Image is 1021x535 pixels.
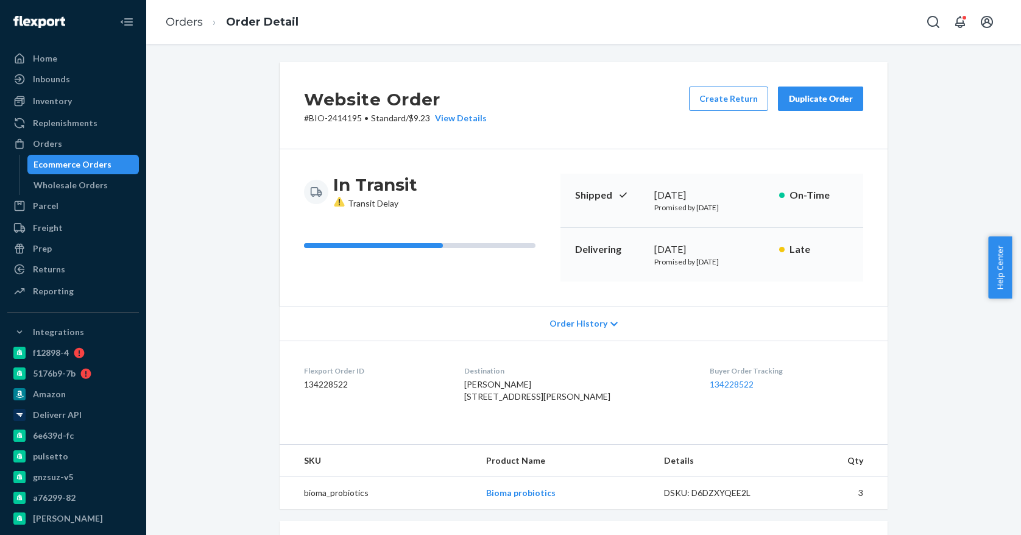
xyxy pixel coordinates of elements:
a: Returns [7,260,139,279]
p: Promised by [DATE] [654,257,769,267]
div: Returns [33,263,65,275]
p: On-Time [790,188,849,202]
button: Create Return [689,87,768,111]
a: Inventory [7,91,139,111]
button: View Details [430,112,487,124]
a: gnzsuz-v5 [7,467,139,487]
div: Duplicate Order [788,93,853,105]
th: SKU [280,445,476,477]
button: Duplicate Order [778,87,863,111]
div: 5176b9-7b [33,367,76,380]
button: Help Center [988,236,1012,299]
h3: In Transit [333,174,417,196]
a: Ecommerce Orders [27,155,140,174]
div: Replenishments [33,117,97,129]
a: pulsetto [7,447,139,466]
div: [DATE] [654,188,769,202]
p: Late [790,243,849,257]
div: 6e639d-fc [33,430,74,442]
a: Prep [7,239,139,258]
div: Inbounds [33,73,70,85]
p: # BIO-2414195 / $9.23 [304,112,487,124]
button: Open notifications [948,10,972,34]
th: Details [654,445,788,477]
a: 5176b9-7b [7,364,139,383]
div: [PERSON_NAME] [33,512,103,525]
span: • [364,113,369,123]
a: Orders [166,15,203,29]
a: Replenishments [7,113,139,133]
a: Orders [7,134,139,154]
a: Parcel [7,196,139,216]
div: DSKU: D6DZXYQEE2L [664,487,779,499]
div: Wholesale Orders [34,179,108,191]
p: Shipped [575,188,645,202]
dt: Flexport Order ID [304,366,445,376]
th: Product Name [476,445,654,477]
div: a76299-82 [33,492,76,504]
button: Open Search Box [921,10,945,34]
p: Promised by [DATE] [654,202,769,213]
div: Freight [33,222,63,234]
a: 134228522 [710,379,754,389]
span: Standard [371,113,406,123]
dt: Buyer Order Tracking [710,366,863,376]
ol: breadcrumbs [156,4,308,40]
span: Transit Delay [333,198,398,208]
div: f12898-4 [33,347,69,359]
a: 6e639d-fc [7,426,139,445]
div: Deliverr API [33,409,82,421]
div: Reporting [33,285,74,297]
div: Amazon [33,388,66,400]
a: Wholesale Orders [27,175,140,195]
a: Inbounds [7,69,139,89]
button: Integrations [7,322,139,342]
td: bioma_probiotics [280,477,476,509]
h2: Website Order [304,87,487,112]
div: Inventory [33,95,72,107]
dd: 134228522 [304,378,445,391]
p: Delivering [575,243,645,257]
div: Ecommerce Orders [34,158,111,171]
span: Order History [549,317,607,330]
a: [PERSON_NAME] [7,509,139,528]
span: [PERSON_NAME] [STREET_ADDRESS][PERSON_NAME] [464,379,610,402]
a: Freight [7,218,139,238]
a: Home [7,49,139,68]
a: a76299-82 [7,488,139,508]
a: Bioma probiotics [486,487,556,498]
a: Amazon [7,384,139,404]
img: Flexport logo [13,16,65,28]
div: [DATE] [654,243,769,257]
div: Orders [33,138,62,150]
div: gnzsuz-v5 [33,471,73,483]
div: Integrations [33,326,84,338]
td: 3 [788,477,888,509]
button: Open account menu [975,10,999,34]
div: pulsetto [33,450,68,462]
a: Reporting [7,282,139,301]
div: Home [33,52,57,65]
dt: Destination [464,366,691,376]
button: Close Navigation [115,10,139,34]
a: Order Detail [226,15,299,29]
div: Prep [33,243,52,255]
a: Deliverr API [7,405,139,425]
th: Qty [788,445,888,477]
div: Parcel [33,200,58,212]
a: f12898-4 [7,343,139,363]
